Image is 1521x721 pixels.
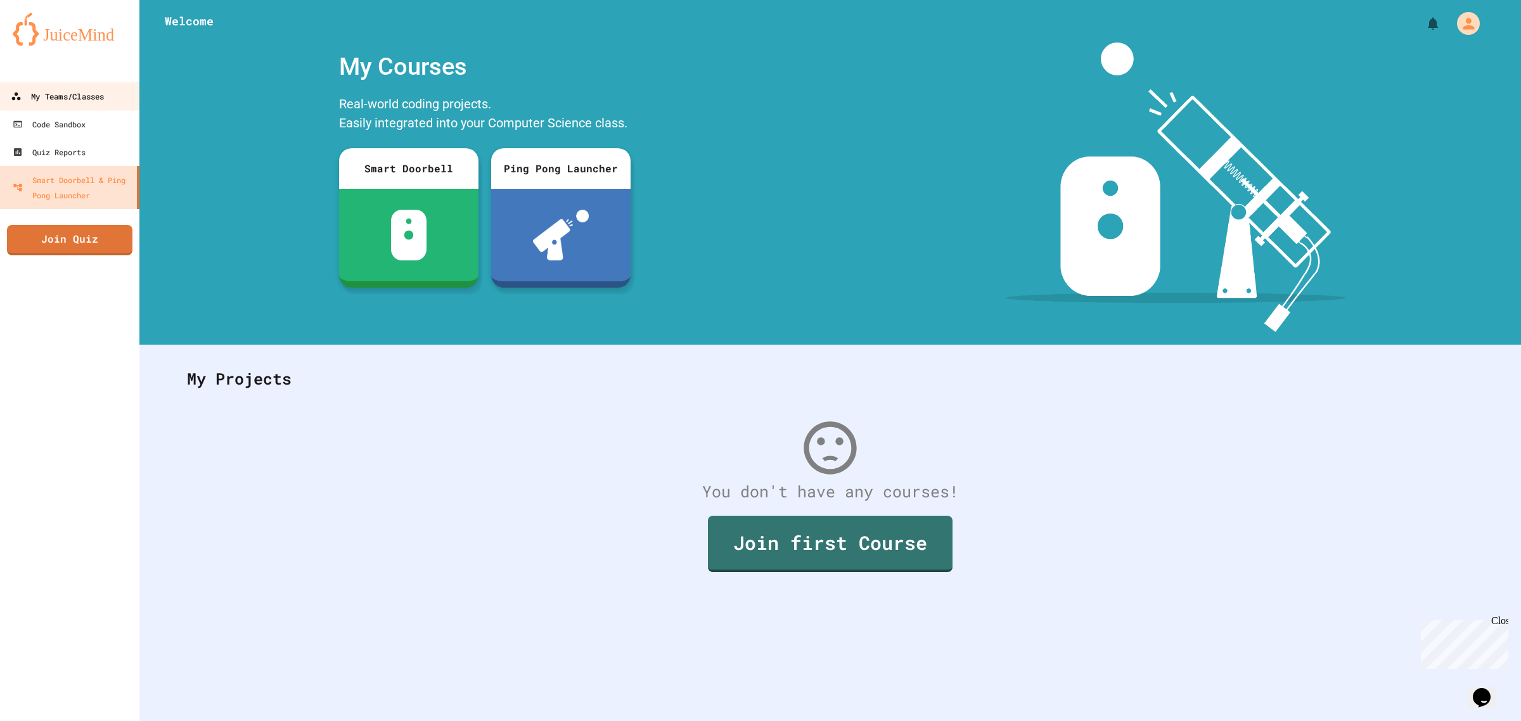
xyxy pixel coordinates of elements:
div: Code Sandbox [13,117,86,132]
div: Real-world coding projects. Easily integrated into your Computer Science class. [333,91,637,139]
img: ppl-with-ball.png [533,210,589,260]
div: Smart Doorbell [339,148,478,189]
img: logo-orange.svg [13,13,127,46]
a: Join first Course [708,516,953,572]
div: My Teams/Classes [11,89,104,105]
div: My Projects [174,354,1486,404]
div: Quiz Reports [13,144,86,160]
div: You don't have any courses! [174,480,1486,504]
div: Chat with us now!Close [5,5,87,80]
div: My Courses [333,42,637,91]
div: My Account [1444,9,1483,38]
a: Join Quiz [7,225,132,255]
iframe: chat widget [1468,670,1508,708]
div: Smart Doorbell & Ping Pong Launcher [13,172,132,203]
div: My Notifications [1402,13,1444,34]
img: sdb-white.svg [391,210,427,260]
img: banner-image-my-projects.png [1006,42,1345,332]
iframe: chat widget [1416,615,1508,669]
div: Ping Pong Launcher [491,148,631,189]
